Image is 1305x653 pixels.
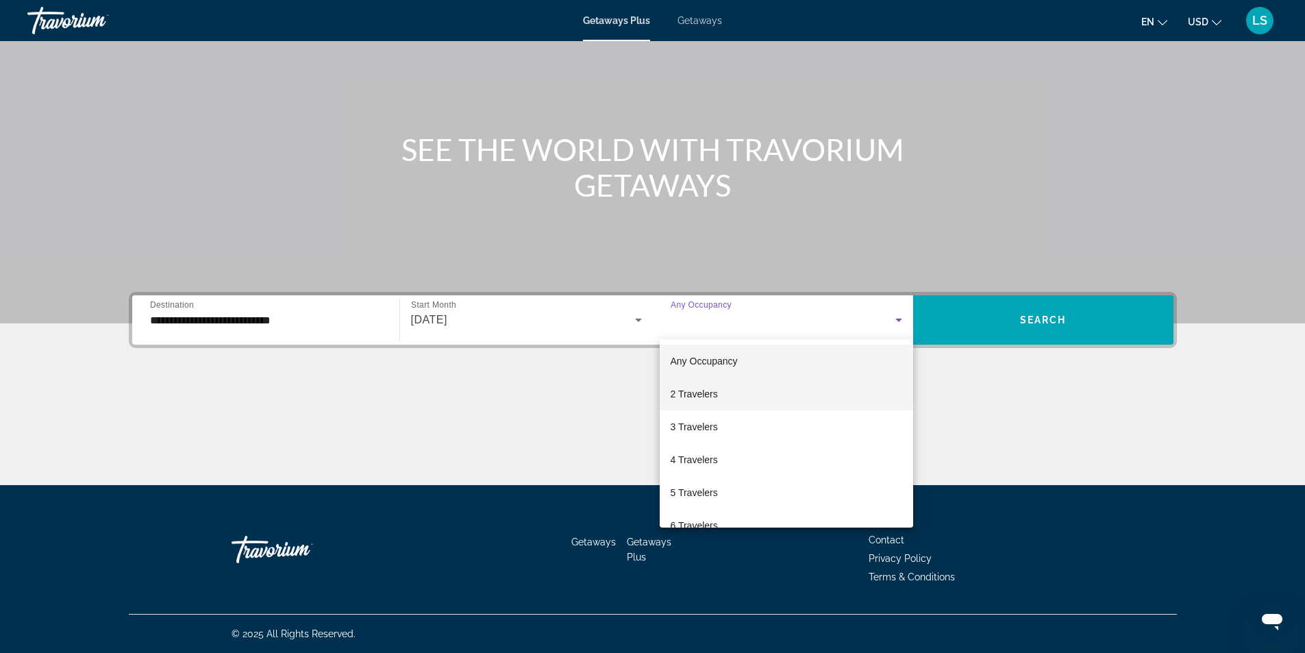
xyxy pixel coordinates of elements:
[671,386,718,402] span: 2 Travelers
[671,517,718,534] span: 6 Travelers
[671,356,738,367] span: Any Occupancy
[671,419,718,435] span: 3 Travelers
[671,452,718,468] span: 4 Travelers
[671,484,718,501] span: 5 Travelers
[1250,598,1294,642] iframe: Button to launch messaging window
